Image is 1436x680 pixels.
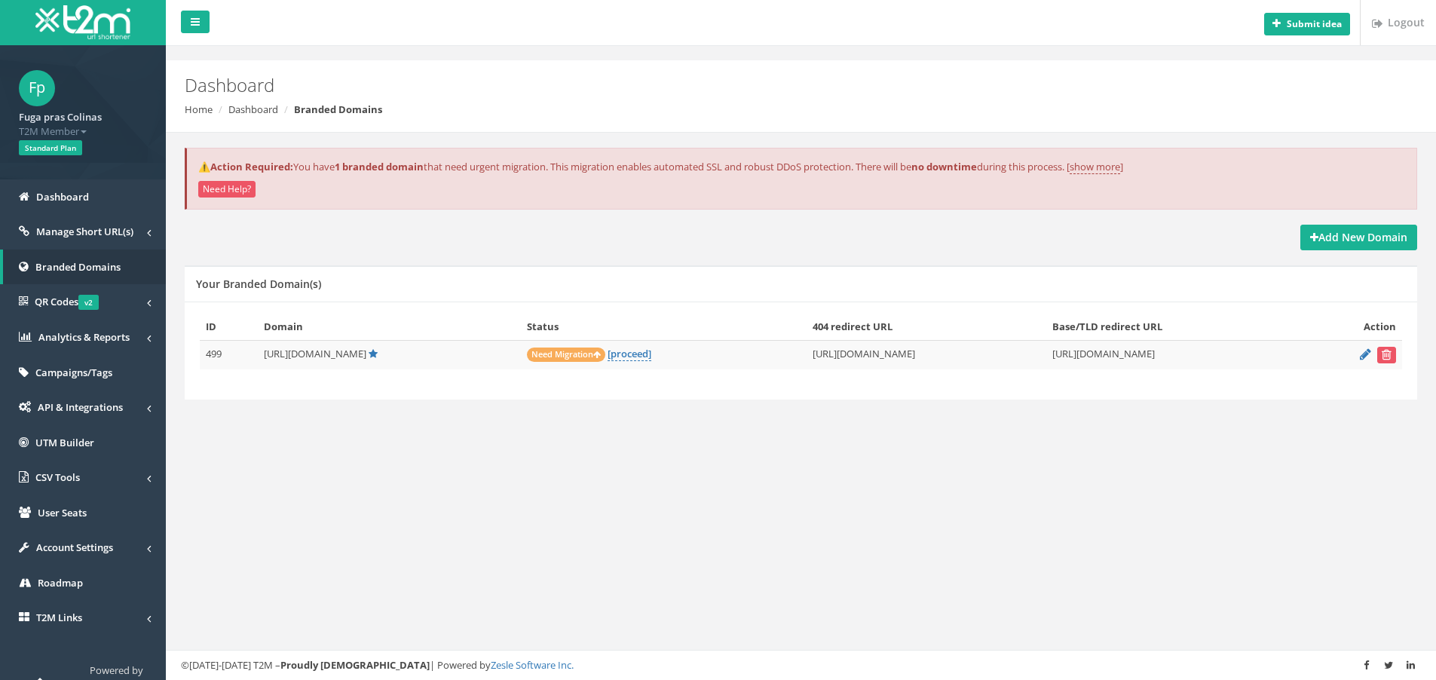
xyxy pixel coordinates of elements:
[807,314,1046,340] th: 404 redirect URL
[1070,160,1120,174] a: show more
[35,436,94,449] span: UTM Builder
[200,340,258,369] td: 499
[1300,225,1417,250] a: Add New Domain
[258,314,521,340] th: Domain
[19,106,147,138] a: Fuga pras Colinas T2M Member
[1264,13,1350,35] button: Submit idea
[196,278,321,289] h5: Your Branded Domain(s)
[198,181,256,198] button: Need Help?
[90,663,143,677] span: Powered by
[19,140,82,155] span: Standard Plan
[38,506,87,519] span: User Seats
[521,314,806,340] th: Status
[1287,17,1342,30] b: Submit idea
[1301,314,1402,340] th: Action
[36,190,89,204] span: Dashboard
[35,260,121,274] span: Branded Domains
[35,366,112,379] span: Campaigns/Tags
[181,658,1421,672] div: ©[DATE]-[DATE] T2M – | Powered by
[36,541,113,554] span: Account Settings
[38,576,83,590] span: Roadmap
[1046,314,1302,340] th: Base/TLD redirect URL
[807,340,1046,369] td: [URL][DOMAIN_NAME]
[38,400,123,414] span: API & Integrations
[19,110,102,124] strong: Fuga pras Colinas
[78,295,99,310] span: v2
[491,658,574,672] a: Zesle Software Inc.
[280,658,430,672] strong: Proudly [DEMOGRAPHIC_DATA]
[335,160,424,173] strong: 1 branded domain
[38,330,130,344] span: Analytics & Reports
[35,295,99,308] span: QR Codes
[294,103,382,116] strong: Branded Domains
[228,103,278,116] a: Dashboard
[1046,340,1302,369] td: [URL][DOMAIN_NAME]
[19,124,147,139] span: T2M Member
[185,75,1208,95] h2: Dashboard
[200,314,258,340] th: ID
[1310,230,1407,244] strong: Add New Domain
[185,103,213,116] a: Home
[19,70,55,106] span: Fp
[35,470,80,484] span: CSV Tools
[608,347,651,361] a: [proceed]
[36,611,82,624] span: T2M Links
[369,347,378,360] a: Default
[264,347,366,360] span: [URL][DOMAIN_NAME]
[35,5,130,39] img: T2M
[36,225,133,238] span: Manage Short URL(s)
[198,160,1405,174] p: You have that need urgent migration. This migration enables automated SSL and robust DDoS protect...
[911,160,977,173] strong: no downtime
[527,348,605,362] span: Need Migration
[198,160,293,173] strong: ⚠️Action Required:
